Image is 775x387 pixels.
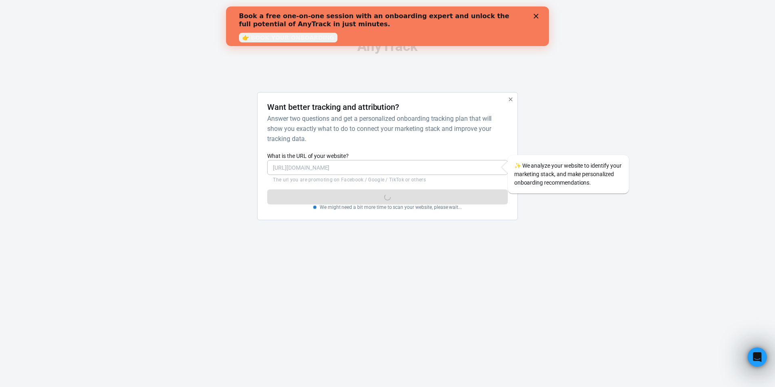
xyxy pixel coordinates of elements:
[267,152,507,160] label: What is the URL of your website?
[267,114,504,144] h6: Answer two questions and get a personalized onboarding tracking plan that will show you exactly w...
[748,347,767,367] iframe: Intercom live chat
[226,6,549,46] iframe: Intercom live chat banner
[267,160,507,175] input: https://yourwebsite.com/landing-page
[308,7,316,12] div: Close
[273,177,502,183] p: The url you are promoting on Facebook / Google / TikTok or others
[514,162,521,169] span: sparkles
[186,39,589,53] div: AnyTrack
[508,155,629,193] div: We analyze your website to identify your marketing stack, and make personalized onboarding recomm...
[320,204,462,210] p: We might need a bit more time to scan your website, please wait...
[267,102,399,112] h4: Want better tracking and attribution?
